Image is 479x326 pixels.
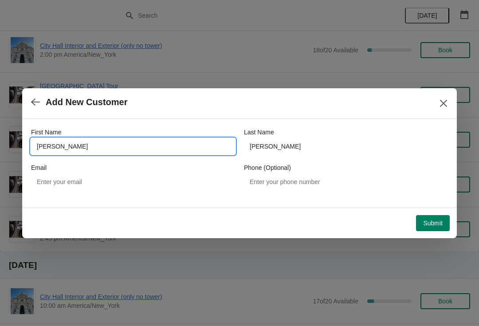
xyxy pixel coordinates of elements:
label: First Name [31,128,61,137]
input: Enter your phone number [244,174,448,190]
h2: Add New Customer [46,97,127,107]
label: Email [31,163,47,172]
input: Enter your email [31,174,235,190]
input: Smith [244,138,448,154]
button: Close [436,95,452,111]
span: Submit [423,220,443,227]
input: John [31,138,235,154]
label: Last Name [244,128,274,137]
label: Phone (Optional) [244,163,291,172]
button: Submit [416,215,450,231]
